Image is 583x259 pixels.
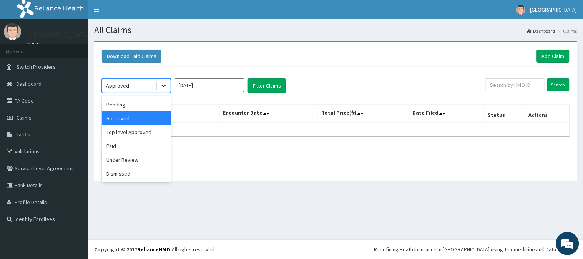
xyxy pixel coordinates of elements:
div: Top level Approved [102,125,171,139]
span: Dashboard [17,80,42,87]
span: Claims [17,114,32,121]
button: Filter Claims [248,78,286,93]
input: Search [547,78,570,91]
textarea: Type your message and hit 'Enter' [4,175,146,202]
input: Select Month and Year [175,78,244,92]
a: Add Claim [537,50,570,63]
footer: All rights reserved. [88,239,583,259]
th: Actions [525,105,569,123]
button: Download Paid Claims [102,50,161,63]
th: Encounter Date [220,105,318,123]
div: Approved [102,111,171,125]
img: User Image [516,5,526,15]
p: [GEOGRAPHIC_DATA] [27,31,90,38]
span: [GEOGRAPHIC_DATA] [530,6,577,13]
div: Under Review [102,153,171,167]
a: Dashboard [527,28,555,34]
th: Status [485,105,525,123]
span: Switch Providers [17,63,56,70]
div: Dismissed [102,167,171,181]
a: RelianceHMO [137,246,170,253]
div: Pending [102,98,171,111]
div: Paid [102,139,171,153]
div: Approved [106,82,129,90]
img: d_794563401_company_1708531726252_794563401 [14,38,31,58]
h1: All Claims [94,25,577,35]
div: Redefining Heath Insurance in [GEOGRAPHIC_DATA] using Telemedicine and Data Science! [374,246,577,253]
div: Chat with us now [40,43,129,53]
span: We're online! [45,80,106,157]
th: Total Price(₦) [318,105,409,123]
strong: Copyright © 2017 . [94,246,172,253]
input: Search by HMO ID [485,78,545,91]
li: Claims [556,28,577,34]
a: Online [27,42,45,47]
th: Date Filed [409,105,485,123]
div: Minimize live chat window [126,4,145,22]
span: Tariffs [17,131,30,138]
img: User Image [4,23,21,40]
